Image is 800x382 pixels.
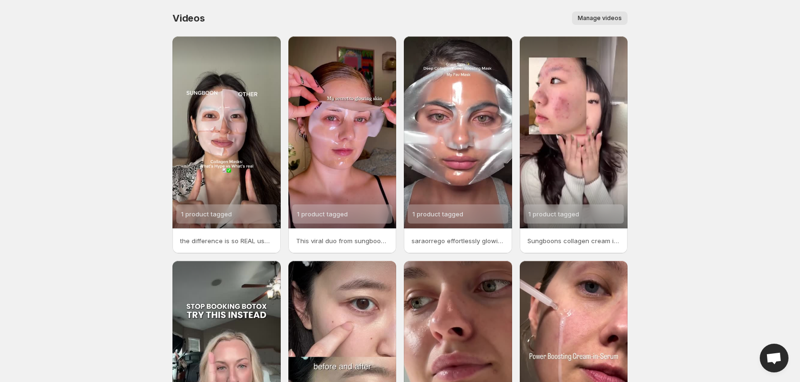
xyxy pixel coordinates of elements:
span: 1 product tagged [528,210,579,218]
span: 1 product tagged [181,210,232,218]
span: Manage videos [578,14,622,22]
a: Open chat [760,344,789,372]
span: Videos [172,12,205,24]
p: This viral duo from sungbooneditor_us has seriously surpassed all my expectations The serum is si... [296,236,389,246]
p: Sungboons collagen cream in serum will get you believing in skincare even more than you already do [527,236,620,246]
span: 1 product tagged [412,210,463,218]
button: Manage videos [572,11,628,25]
p: the difference is so REAL use this mask for glowing skin its the Deep Collagen Power Boosting Mas... [180,236,273,246]
span: 1 product tagged [297,210,348,218]
p: saraorrego effortlessly glowing with our Collagen Power Boosting mask [411,236,504,246]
